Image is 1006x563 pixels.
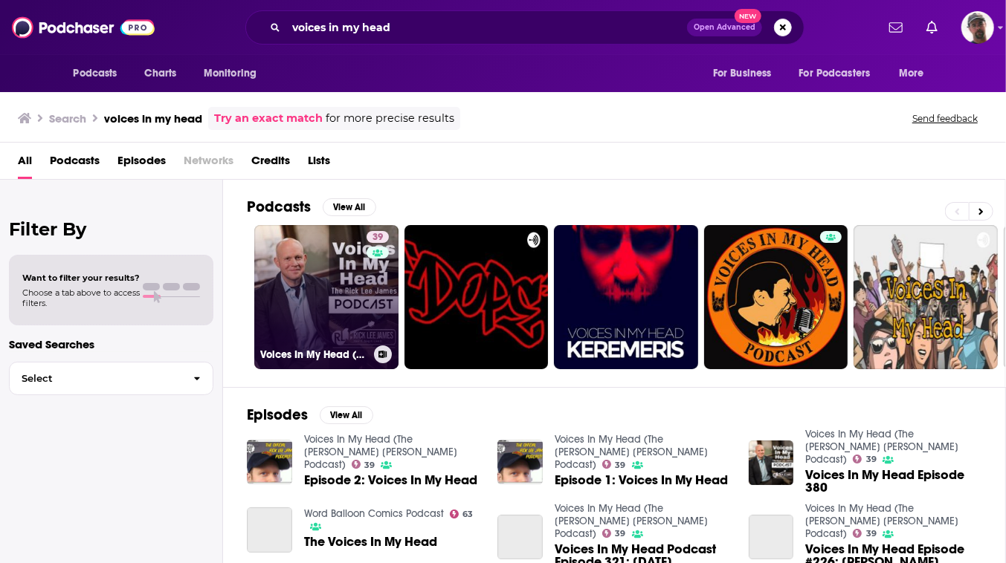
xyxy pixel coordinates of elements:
[790,59,892,88] button: open menu
[247,440,292,485] img: Episode 2: Voices In My Head
[323,198,376,216] button: View All
[10,374,181,383] span: Select
[117,149,166,179] a: Episodes
[805,502,958,540] a: Voices In My Head (The Rick Lee James Podcast)
[247,198,376,216] a: PodcastsView All
[713,63,772,84] span: For Business
[245,10,805,45] div: Search podcasts, credits, & more...
[352,460,375,469] a: 39
[497,440,543,485] img: Episode 1: Voices In My Head
[145,63,177,84] span: Charts
[247,198,311,216] h2: Podcasts
[373,230,383,245] span: 39
[74,63,117,84] span: Podcasts
[908,112,982,125] button: Send feedback
[260,348,368,361] h3: Voices In My Head (The [PERSON_NAME] [PERSON_NAME] Podcast)
[49,111,86,126] h3: Search
[304,507,444,520] a: Word Balloon Comics Podcast
[450,510,474,518] a: 63
[805,428,958,466] a: Voices In My Head (The Rick Lee James Podcast)
[18,149,32,179] a: All
[9,337,213,351] p: Saved Searches
[204,63,257,84] span: Monitoring
[251,149,290,179] a: Credits
[12,13,155,42] img: Podchaser - Follow, Share and Rate Podcasts
[602,460,626,469] a: 39
[50,149,100,179] a: Podcasts
[193,59,276,88] button: open menu
[247,406,373,424] a: EpisodesView All
[247,406,308,424] h2: Episodes
[749,515,794,560] a: Voices In My Head Episode #226: Rick Incorvati
[602,529,626,538] a: 39
[920,15,944,40] a: Show notifications dropdown
[214,110,323,127] a: Try an exact match
[616,530,626,537] span: 39
[555,502,708,540] a: Voices In My Head (The Rick Lee James Podcast)
[703,59,790,88] button: open menu
[853,529,877,538] a: 39
[899,63,924,84] span: More
[135,59,186,88] a: Charts
[254,225,399,369] a: 39Voices In My Head (The [PERSON_NAME] [PERSON_NAME] Podcast)
[304,474,477,486] a: Episode 2: Voices In My Head
[694,24,755,31] span: Open Advanced
[286,16,687,39] input: Search podcasts, credits, & more...
[866,456,877,463] span: 39
[889,59,943,88] button: open menu
[184,149,233,179] span: Networks
[63,59,137,88] button: open menu
[961,11,994,44] button: Show profile menu
[304,433,457,471] a: Voices In My Head (The Rick Lee James Podcast)
[308,149,330,179] a: Lists
[866,530,877,537] span: 39
[883,15,909,40] a: Show notifications dropdown
[961,11,994,44] span: Logged in as cjPurdy
[853,455,877,463] a: 39
[805,469,981,494] a: Voices In My Head Episode 380
[555,474,728,486] a: Episode 1: Voices In My Head
[364,462,375,469] span: 39
[462,511,473,518] span: 63
[9,218,213,240] h2: Filter By
[104,111,202,126] h3: voices in my head
[304,536,437,548] a: The Voices In My Head
[749,440,794,486] img: Voices In My Head Episode 380
[961,11,994,44] img: User Profile
[555,433,708,471] a: Voices In My Head (The Rick Lee James Podcast)
[687,19,762,36] button: Open AdvancedNew
[22,273,140,283] span: Want to filter your results?
[247,507,292,553] a: The Voices In My Head
[367,231,389,243] a: 39
[735,9,761,23] span: New
[799,63,871,84] span: For Podcasters
[326,110,454,127] span: for more precise results
[22,287,140,308] span: Choose a tab above to access filters.
[616,462,626,469] span: 39
[320,406,373,424] button: View All
[497,515,543,560] a: Voices In My Head Podcast Episode 321: Pentecost
[9,362,213,395] button: Select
